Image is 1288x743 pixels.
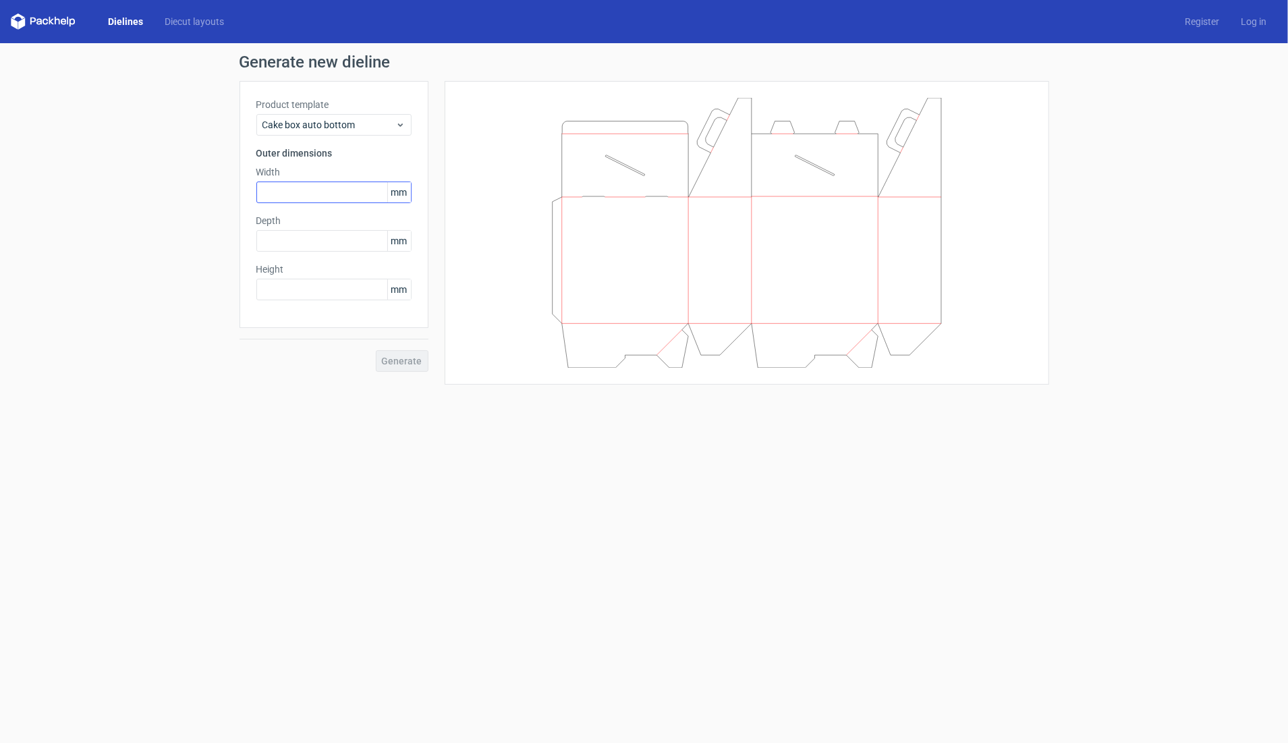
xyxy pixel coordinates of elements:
[1230,15,1277,28] a: Log in
[1174,15,1230,28] a: Register
[154,15,235,28] a: Diecut layouts
[256,165,412,179] label: Width
[97,15,154,28] a: Dielines
[240,54,1049,70] h1: Generate new dieline
[256,146,412,160] h3: Outer dimensions
[256,214,412,227] label: Depth
[256,263,412,276] label: Height
[262,118,395,132] span: Cake box auto bottom
[256,98,412,111] label: Product template
[387,182,411,202] span: mm
[387,279,411,300] span: mm
[387,231,411,251] span: mm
